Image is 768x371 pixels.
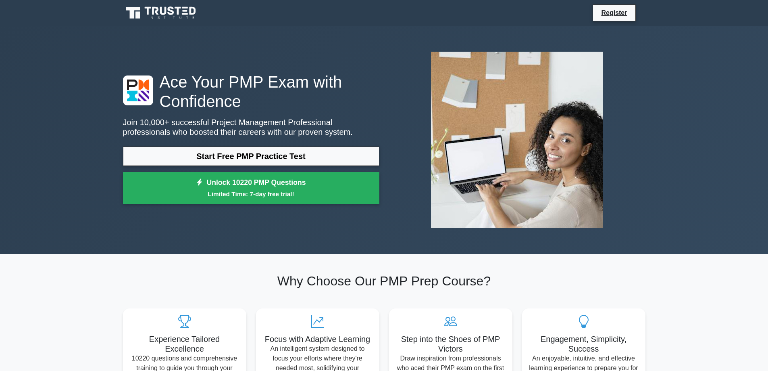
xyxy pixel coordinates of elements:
[123,72,379,111] h1: Ace Your PMP Exam with Confidence
[395,334,506,354] h5: Step into the Shoes of PMP Victors
[123,273,645,289] h2: Why Choose Our PMP Prep Course?
[529,334,639,354] h5: Engagement, Simplicity, Success
[133,189,369,199] small: Limited Time: 7-day free trial!
[262,334,373,344] h5: Focus with Adaptive Learning
[596,8,632,18] a: Register
[123,172,379,204] a: Unlock 10220 PMP QuestionsLimited Time: 7-day free trial!
[123,147,379,166] a: Start Free PMP Practice Test
[129,334,240,354] h5: Experience Tailored Excellence
[123,117,379,137] p: Join 10,000+ successful Project Management Professional professionals who boosted their careers w...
